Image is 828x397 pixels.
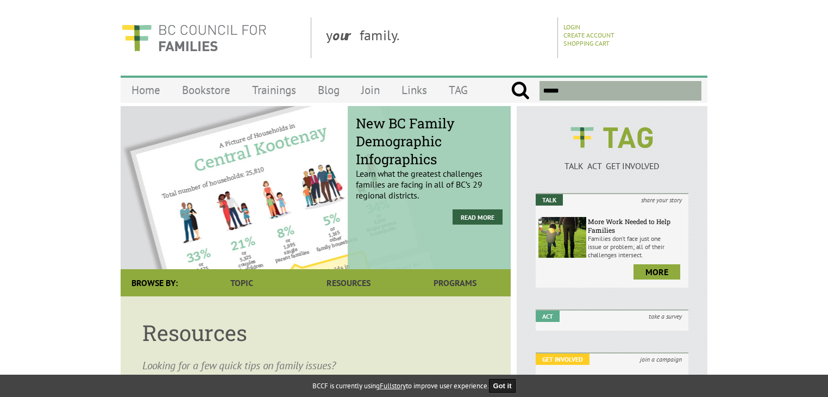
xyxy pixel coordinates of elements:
[295,269,402,296] a: Resources
[588,217,686,234] h6: More Work Needed to Help Families
[642,311,688,322] i: take a survey
[142,318,489,347] h1: Resources
[350,77,391,103] a: Join
[307,77,350,103] a: Blog
[438,77,479,103] a: TAG
[380,381,406,390] a: Fullstory
[536,150,688,171] a: TALK ACT GET INVOLVED
[563,31,614,39] a: Create Account
[536,311,560,322] em: Act
[356,114,503,168] span: New BC Family Demographic Infographics
[121,269,189,296] div: Browse By:
[402,269,509,296] a: Programs
[171,77,241,103] a: Bookstore
[633,264,680,280] a: more
[453,209,503,225] a: Read more
[142,358,489,373] p: Looking for a few quick tips on family issues?
[333,26,360,44] strong: our
[189,269,295,296] a: Topic
[121,77,171,103] a: Home
[317,17,558,58] div: y family.
[241,77,307,103] a: Trainings
[511,81,530,101] input: Submit
[121,17,267,58] img: BC Council for FAMILIES
[563,23,580,31] a: Login
[563,117,661,158] img: BCCF's TAG Logo
[635,194,688,206] i: share your story
[536,194,563,206] em: Talk
[391,77,438,103] a: Links
[536,160,688,171] p: TALK ACT GET INVOLVED
[633,353,688,365] i: join a campaign
[563,39,610,47] a: Shopping Cart
[536,353,589,365] em: Get Involved
[588,234,686,259] p: Families don’t face just one issue or problem; all of their challenges intersect.
[489,379,516,393] button: Got it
